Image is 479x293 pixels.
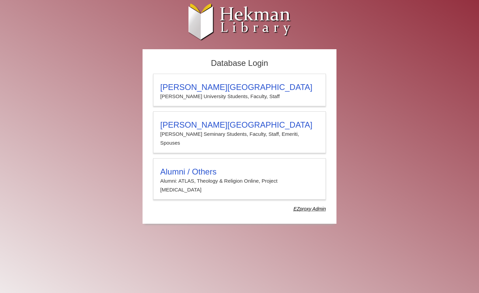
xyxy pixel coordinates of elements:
h3: Alumni / Others [160,167,319,177]
p: [PERSON_NAME] University Students, Faculty, Staff [160,92,319,101]
dfn: Use Alumni login [294,206,326,212]
h3: [PERSON_NAME][GEOGRAPHIC_DATA] [160,83,319,92]
a: [PERSON_NAME][GEOGRAPHIC_DATA][PERSON_NAME] University Students, Faculty, Staff [153,74,326,106]
summary: Alumni / OthersAlumni: ATLAS, Theology & Religion Online, Project [MEDICAL_DATA] [160,167,319,195]
a: [PERSON_NAME][GEOGRAPHIC_DATA][PERSON_NAME] Seminary Students, Faculty, Staff, Emeriti, Spouses [153,111,326,153]
h2: Database Login [150,56,329,70]
p: [PERSON_NAME] Seminary Students, Faculty, Staff, Emeriti, Spouses [160,130,319,148]
p: Alumni: ATLAS, Theology & Religion Online, Project [MEDICAL_DATA] [160,177,319,195]
h3: [PERSON_NAME][GEOGRAPHIC_DATA] [160,120,319,130]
